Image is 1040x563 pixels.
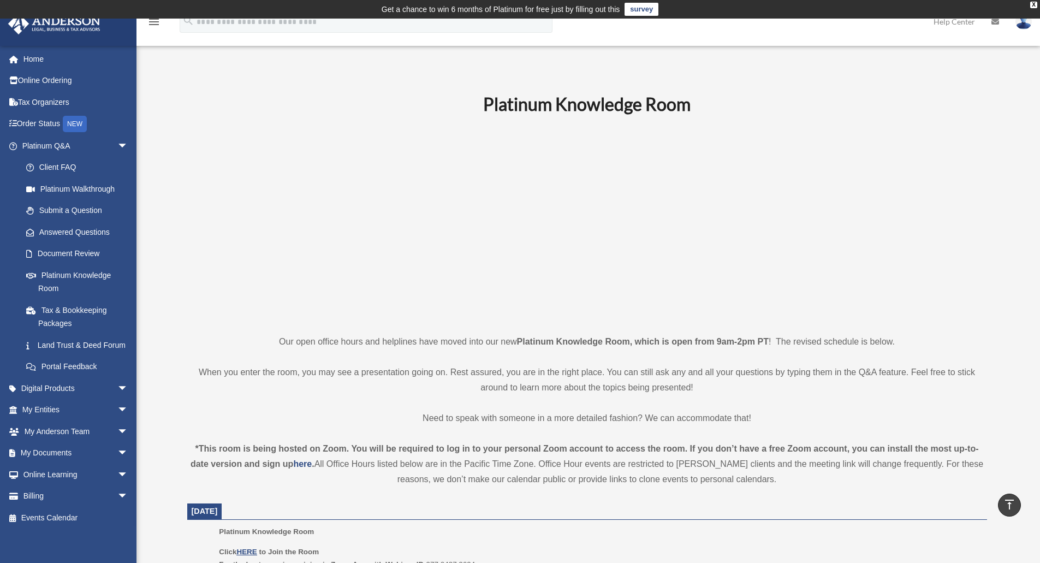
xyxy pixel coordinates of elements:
[423,129,751,314] iframe: 231110_Toby_KnowledgeRoom
[8,377,145,399] a: Digital Productsarrow_drop_down
[191,444,979,469] strong: *This room is being hosted on Zoom. You will be required to log in to your personal Zoom account ...
[8,420,145,442] a: My Anderson Teamarrow_drop_down
[15,157,145,179] a: Client FAQ
[998,494,1021,517] a: vertical_align_top
[15,178,145,200] a: Platinum Walkthrough
[259,548,319,556] b: to Join the Room
[382,3,620,16] div: Get a chance to win 6 months of Platinum for free just by filling out this
[8,91,145,113] a: Tax Organizers
[8,399,145,421] a: My Entitiesarrow_drop_down
[117,377,139,400] span: arrow_drop_down
[219,528,314,536] span: Platinum Knowledge Room
[63,116,87,132] div: NEW
[1030,2,1037,8] div: close
[182,15,194,27] i: search
[187,365,987,395] p: When you enter the room, you may see a presentation going on. Rest assured, you are in the right ...
[117,135,139,157] span: arrow_drop_down
[1015,14,1032,29] img: User Pic
[117,420,139,443] span: arrow_drop_down
[236,548,257,556] a: HERE
[312,459,314,469] strong: .
[15,243,145,265] a: Document Review
[483,93,691,115] b: Platinum Knowledge Room
[8,485,145,507] a: Billingarrow_drop_down
[15,200,145,222] a: Submit a Question
[8,442,145,464] a: My Documentsarrow_drop_down
[8,48,145,70] a: Home
[293,459,312,469] a: here
[8,464,145,485] a: Online Learningarrow_drop_down
[1003,498,1016,511] i: vertical_align_top
[147,15,161,28] i: menu
[117,464,139,486] span: arrow_drop_down
[8,113,145,135] a: Order StatusNEW
[8,70,145,92] a: Online Ordering
[15,299,145,334] a: Tax & Bookkeeping Packages
[187,411,987,426] p: Need to speak with someone in a more detailed fashion? We can accommodate that!
[15,264,139,299] a: Platinum Knowledge Room
[5,13,104,34] img: Anderson Advisors Platinum Portal
[117,442,139,465] span: arrow_drop_down
[15,221,145,243] a: Answered Questions
[8,507,145,529] a: Events Calendar
[192,507,218,515] span: [DATE]
[219,548,259,556] b: Click
[187,334,987,349] p: Our open office hours and helplines have moved into our new ! The revised schedule is below.
[15,356,145,378] a: Portal Feedback
[8,135,145,157] a: Platinum Q&Aarrow_drop_down
[117,399,139,422] span: arrow_drop_down
[117,485,139,508] span: arrow_drop_down
[15,334,145,356] a: Land Trust & Deed Forum
[147,19,161,28] a: menu
[517,337,769,346] strong: Platinum Knowledge Room, which is open from 9am-2pm PT
[187,441,987,487] div: All Office Hours listed below are in the Pacific Time Zone. Office Hour events are restricted to ...
[625,3,658,16] a: survey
